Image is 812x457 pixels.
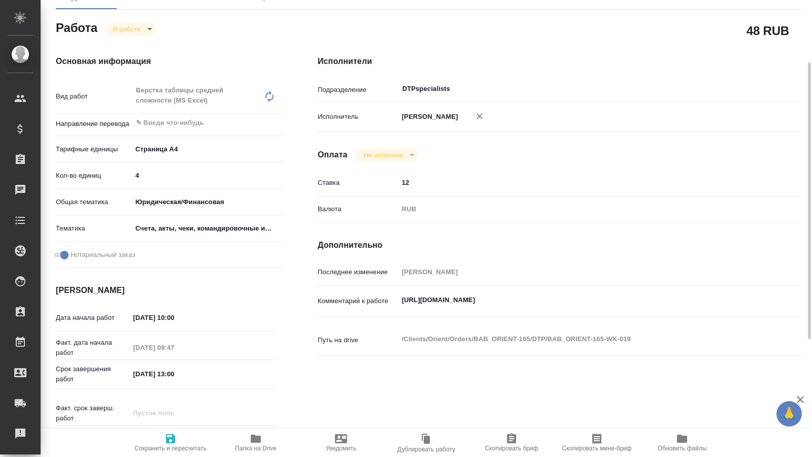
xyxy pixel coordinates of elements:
input: Пустое поле [129,340,218,355]
button: Папка на Drive [213,429,298,457]
p: Ставка [318,178,398,188]
span: Уведомить [326,445,356,452]
span: Обновить файлы [658,445,707,452]
h2: Работа [56,18,97,36]
p: Срок завершения работ [56,364,129,384]
p: Факт. срок заверш. работ [56,403,129,423]
button: Дублировать работу [384,429,469,457]
h4: Основная информация [56,55,277,68]
div: Страница А4 [132,141,284,158]
input: ✎ Введи что-нибудь [398,175,761,190]
button: Уведомить [298,429,384,457]
p: [PERSON_NAME] [398,112,458,122]
div: RUB [398,201,761,218]
p: Факт. дата начала работ [56,338,129,358]
span: Папка на Drive [235,445,277,452]
button: Не оплачена [361,151,406,159]
p: Исполнитель [318,112,398,122]
p: Комментарий к работе [318,296,398,306]
input: Пустое поле [398,265,761,279]
p: Направление перевода [56,119,132,129]
span: Нотариальный заказ [71,250,135,260]
div: Юридическая/Финансовая [132,193,284,211]
button: Скопировать мини-бриф [554,429,639,457]
p: Путь на drive [318,335,398,345]
textarea: [URL][DOMAIN_NAME] [398,291,761,309]
span: Скопировать бриф [485,445,538,452]
input: ✎ Введи что-нибудь [132,168,284,183]
div: В работе [105,22,156,36]
h2: 48 RUB [747,22,789,39]
button: Open [755,88,757,90]
span: Дублировать работу [397,446,455,453]
button: Обновить файлы [639,429,725,457]
button: Сохранить и пересчитать [128,429,213,457]
p: Кол-во единиц [56,171,132,181]
p: Общая тематика [56,197,132,207]
div: В работе [356,148,418,162]
input: ✎ Введи что-нибудь [129,310,218,325]
p: Подразделение [318,85,398,95]
p: Тематика [56,223,132,234]
button: 🙏 [776,401,802,427]
input: ✎ Введи что-нибудь [129,367,218,381]
h4: Дополнительно [318,239,801,251]
p: Дата начала работ [56,313,129,323]
button: Скопировать бриф [469,429,554,457]
h4: Оплата [318,149,348,161]
h4: [PERSON_NAME] [56,284,277,297]
span: Скопировать мини-бриф [562,445,631,452]
h4: Исполнители [318,55,801,68]
button: Open [278,122,280,124]
textarea: /Clients/Orient/Orders/BAB_ORIENT-165/DTP/BAB_ORIENT-165-WK-019 [398,331,761,348]
p: Последнее изменение [318,267,398,277]
span: 🙏 [781,403,798,425]
button: В работе [110,25,144,34]
button: Удалить исполнителя [468,105,491,127]
input: Пустое поле [129,406,218,420]
p: Тарифные единицы [56,144,132,154]
input: ✎ Введи что-нибудь [135,117,247,129]
p: Валюта [318,204,398,214]
div: Счета, акты, чеки, командировочные и таможенные документы [132,220,284,237]
span: Сохранить и пересчитать [134,445,207,452]
p: Вид работ [56,91,132,102]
